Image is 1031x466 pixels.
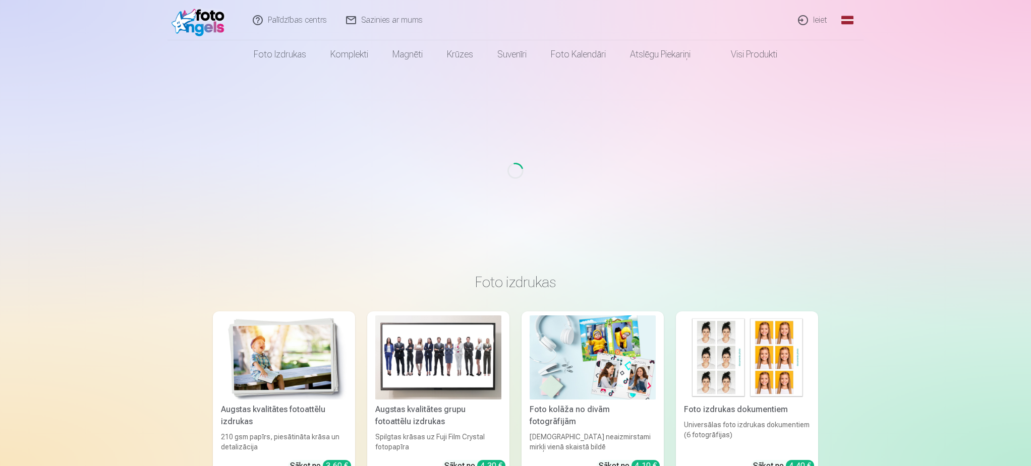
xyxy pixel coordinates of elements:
[375,315,501,400] img: Augstas kvalitātes grupu fotoattēlu izdrukas
[221,315,347,400] img: Augstas kvalitātes fotoattēlu izdrukas
[318,40,380,69] a: Komplekti
[526,432,660,452] div: [DEMOGRAPHIC_DATA] neaizmirstami mirkļi vienā skaistā bildē
[380,40,435,69] a: Magnēti
[371,404,505,428] div: Augstas kvalitātes grupu fotoattēlu izdrukas
[371,432,505,452] div: Spilgtas krāsas uz Fuji Film Crystal fotopapīra
[703,40,789,69] a: Visi produkti
[217,432,351,452] div: 210 gsm papīrs, piesātināta krāsa un detalizācija
[539,40,618,69] a: Foto kalendāri
[684,315,810,400] img: Foto izdrukas dokumentiem
[435,40,485,69] a: Krūzes
[217,404,351,428] div: Augstas kvalitātes fotoattēlu izdrukas
[221,273,810,291] h3: Foto izdrukas
[242,40,318,69] a: Foto izdrukas
[680,404,814,416] div: Foto izdrukas dokumentiem
[530,315,656,400] img: Foto kolāža no divām fotogrāfijām
[485,40,539,69] a: Suvenīri
[526,404,660,428] div: Foto kolāža no divām fotogrāfijām
[680,420,814,452] div: Universālas foto izdrukas dokumentiem (6 fotogrāfijas)
[171,4,230,36] img: /fa1
[618,40,703,69] a: Atslēgu piekariņi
